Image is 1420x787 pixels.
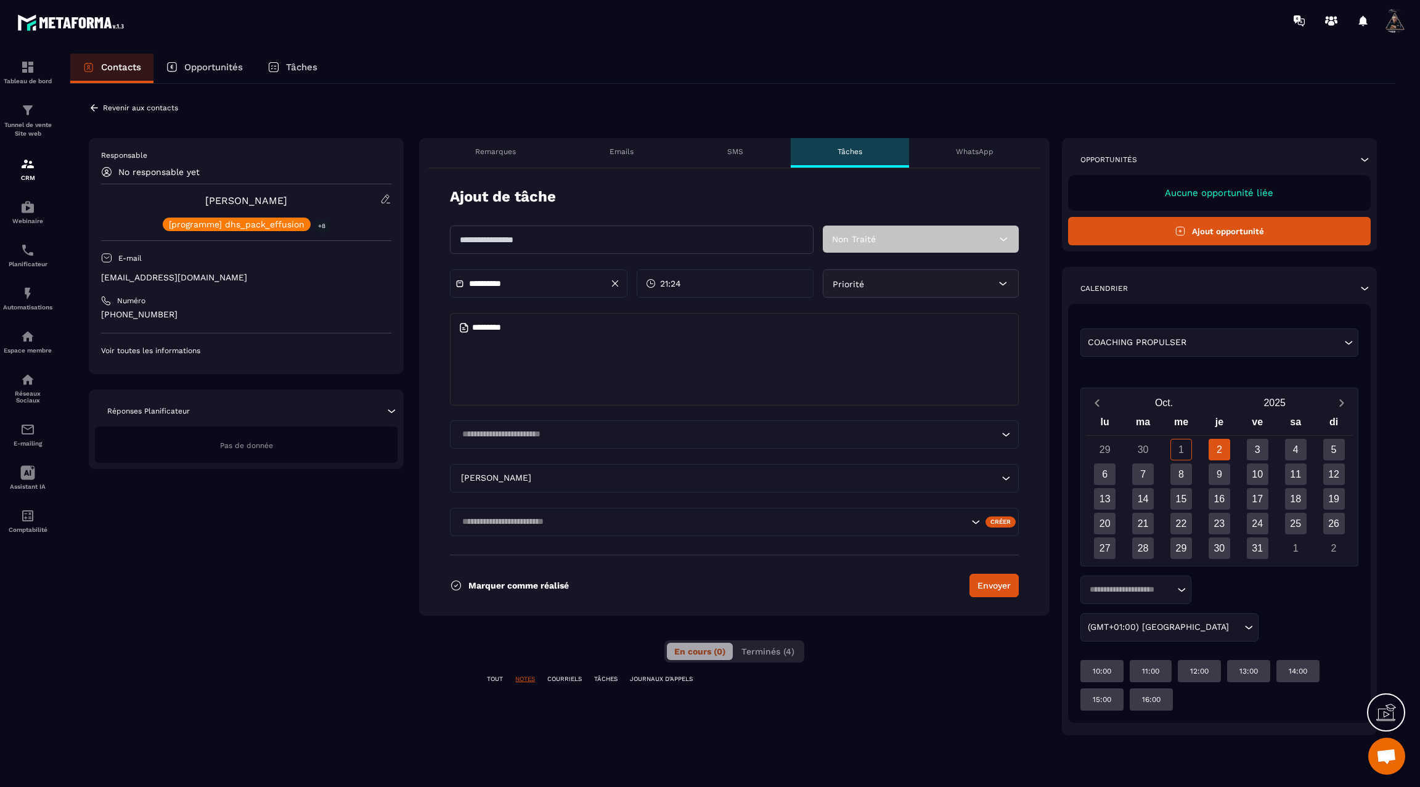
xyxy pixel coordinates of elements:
[832,234,876,244] span: Non Traité
[1247,439,1268,460] div: 3
[1170,537,1192,559] div: 29
[101,309,391,320] p: [PHONE_NUMBER]
[450,420,1019,449] div: Search for option
[286,62,317,73] p: Tâches
[3,174,52,181] p: CRM
[20,372,35,387] img: social-network
[985,516,1016,528] div: Créer
[475,147,516,157] p: Remarques
[184,62,243,73] p: Opportunités
[515,675,535,683] p: NOTES
[1080,155,1137,165] p: Opportunités
[1085,584,1174,596] input: Search for option
[1247,537,1268,559] div: 31
[314,219,330,232] p: +8
[3,304,52,311] p: Automatisations
[153,54,255,83] a: Opportunités
[3,320,52,363] a: automationsautomationsEspace membre
[1323,439,1345,460] div: 5
[594,675,618,683] p: TÂCHES
[487,675,503,683] p: TOUT
[1085,336,1189,349] span: COACHING PROPULSER
[1170,439,1192,460] div: 1
[1170,513,1192,534] div: 22
[1238,414,1276,435] div: ve
[1142,666,1159,676] p: 11:00
[1085,621,1232,634] span: (GMT+01:00) [GEOGRAPHIC_DATA]
[547,675,582,683] p: COURRIELS
[3,190,52,234] a: automationsautomationsWebinaire
[1285,463,1307,485] div: 11
[3,218,52,224] p: Webinaire
[1330,394,1353,411] button: Next month
[1094,439,1116,460] div: 29
[1086,439,1353,559] div: Calendar days
[20,508,35,523] img: accountant
[1247,513,1268,534] div: 24
[1094,463,1116,485] div: 6
[1323,488,1345,510] div: 19
[610,147,634,157] p: Emails
[1094,513,1116,534] div: 20
[169,220,304,229] p: [programme] dhs_pack_effusion
[1132,463,1154,485] div: 7
[20,60,35,75] img: formation
[1162,414,1201,435] div: me
[20,157,35,171] img: formation
[969,574,1019,597] button: Envoyer
[1132,513,1154,534] div: 21
[1170,488,1192,510] div: 15
[1080,187,1358,198] p: Aucune opportunité liée
[107,406,190,416] p: Réponses Planificateur
[1080,328,1358,357] div: Search for option
[1209,513,1230,534] div: 23
[3,347,52,354] p: Espace membre
[1109,392,1220,414] button: Open months overlay
[1285,513,1307,534] div: 25
[118,167,200,177] p: No responsable yet
[1170,463,1192,485] div: 8
[118,253,142,263] p: E-mail
[1068,217,1371,245] button: Ajout opportunité
[255,54,330,83] a: Tâches
[1247,463,1268,485] div: 10
[20,243,35,258] img: scheduler
[1086,394,1109,411] button: Previous month
[1132,537,1154,559] div: 28
[1289,666,1307,676] p: 14:00
[101,272,391,283] p: [EMAIL_ADDRESS][DOMAIN_NAME]
[458,515,968,529] input: Search for option
[1247,488,1268,510] div: 17
[3,483,52,490] p: Assistant IA
[1093,666,1111,676] p: 10:00
[1239,666,1258,676] p: 13:00
[1285,537,1307,559] div: 1
[667,643,733,660] button: En cours (0)
[101,346,391,356] p: Voir toutes les informations
[1285,439,1307,460] div: 4
[734,643,802,660] button: Terminés (4)
[101,150,391,160] p: Responsable
[70,54,153,83] a: Contacts
[3,261,52,267] p: Planificateur
[3,277,52,320] a: automationsautomationsAutomatisations
[1189,336,1341,349] input: Search for option
[1190,666,1209,676] p: 12:00
[3,499,52,542] a: accountantaccountantComptabilité
[838,147,862,157] p: Tâches
[1276,414,1315,435] div: sa
[1209,537,1230,559] div: 30
[20,329,35,344] img: automations
[3,234,52,277] a: schedulerschedulerPlanificateur
[3,147,52,190] a: formationformationCRM
[956,147,994,157] p: WhatsApp
[3,94,52,147] a: formationformationTunnel de vente Site web
[1124,414,1162,435] div: ma
[1142,695,1161,704] p: 16:00
[20,286,35,301] img: automations
[3,526,52,533] p: Comptabilité
[3,413,52,456] a: emailemailE-mailing
[1094,488,1116,510] div: 13
[3,440,52,447] p: E-mailing
[1323,513,1345,534] div: 26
